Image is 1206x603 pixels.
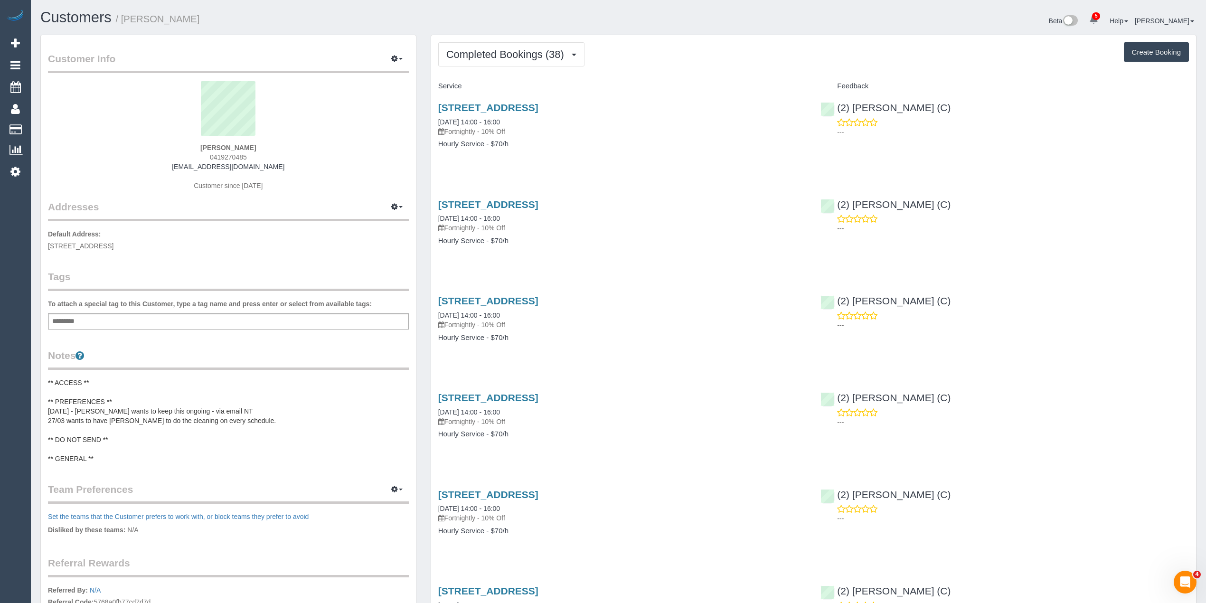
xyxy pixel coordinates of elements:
p: Fortnightly - 10% Off [438,223,807,233]
p: Fortnightly - 10% Off [438,320,807,330]
h4: Feedback [820,82,1189,90]
span: Completed Bookings (38) [446,48,569,60]
p: --- [837,320,1189,330]
a: [STREET_ADDRESS] [438,489,538,500]
a: (2) [PERSON_NAME] (C) [820,102,951,113]
p: Fortnightly - 10% Off [438,513,807,523]
a: (2) [PERSON_NAME] (C) [820,585,951,596]
legend: Notes [48,349,409,370]
span: Customer since [DATE] [194,182,263,189]
p: Fortnightly - 10% Off [438,127,807,136]
p: --- [837,127,1189,137]
a: [STREET_ADDRESS] [438,585,538,596]
a: Help [1110,17,1128,25]
p: Fortnightly - 10% Off [438,417,807,426]
h4: Hourly Service - $70/h [438,527,807,535]
a: [PERSON_NAME] [1135,17,1194,25]
a: [DATE] 14:00 - 16:00 [438,505,500,512]
button: Completed Bookings (38) [438,42,584,66]
legend: Referral Rewards [48,556,409,577]
p: --- [837,417,1189,427]
a: N/A [90,586,101,594]
span: 5 [1092,12,1100,20]
pre: ** ACCESS ** ** PREFERENCES ** [DATE] - [PERSON_NAME] wants to keep this ongoing - via email NT 2... [48,378,409,463]
a: [DATE] 14:00 - 16:00 [438,215,500,222]
a: Set the teams that the Customer prefers to work with, or block teams they prefer to avoid [48,513,309,520]
a: (2) [PERSON_NAME] (C) [820,489,951,500]
label: Referred By: [48,585,88,595]
span: N/A [127,526,138,534]
a: Beta [1049,17,1078,25]
span: [STREET_ADDRESS] [48,242,113,250]
small: / [PERSON_NAME] [116,14,200,24]
a: Customers [40,9,112,26]
a: [STREET_ADDRESS] [438,199,538,210]
img: New interface [1062,15,1078,28]
span: 0419270485 [210,153,247,161]
a: [STREET_ADDRESS] [438,295,538,306]
p: --- [837,224,1189,233]
a: [DATE] 14:00 - 16:00 [438,118,500,126]
h4: Hourly Service - $70/h [438,430,807,438]
img: Automaid Logo [6,9,25,23]
legend: Customer Info [48,52,409,73]
a: [DATE] 14:00 - 16:00 [438,408,500,416]
a: [STREET_ADDRESS] [438,392,538,403]
label: To attach a special tag to this Customer, type a tag name and press enter or select from availabl... [48,299,372,309]
h4: Service [438,82,807,90]
button: Create Booking [1124,42,1189,62]
a: [EMAIL_ADDRESS][DOMAIN_NAME] [172,163,284,170]
span: 4 [1193,571,1201,578]
a: (2) [PERSON_NAME] (C) [820,199,951,210]
legend: Tags [48,270,409,291]
a: [DATE] 14:00 - 16:00 [438,311,500,319]
h4: Hourly Service - $70/h [438,140,807,148]
p: --- [837,514,1189,523]
h4: Hourly Service - $70/h [438,334,807,342]
h4: Hourly Service - $70/h [438,237,807,245]
label: Default Address: [48,229,101,239]
legend: Team Preferences [48,482,409,504]
a: 5 [1084,9,1103,30]
strong: [PERSON_NAME] [200,144,256,151]
a: [STREET_ADDRESS] [438,102,538,113]
a: (2) [PERSON_NAME] (C) [820,295,951,306]
a: (2) [PERSON_NAME] (C) [820,392,951,403]
iframe: Intercom live chat [1174,571,1197,594]
label: Disliked by these teams: [48,525,125,535]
